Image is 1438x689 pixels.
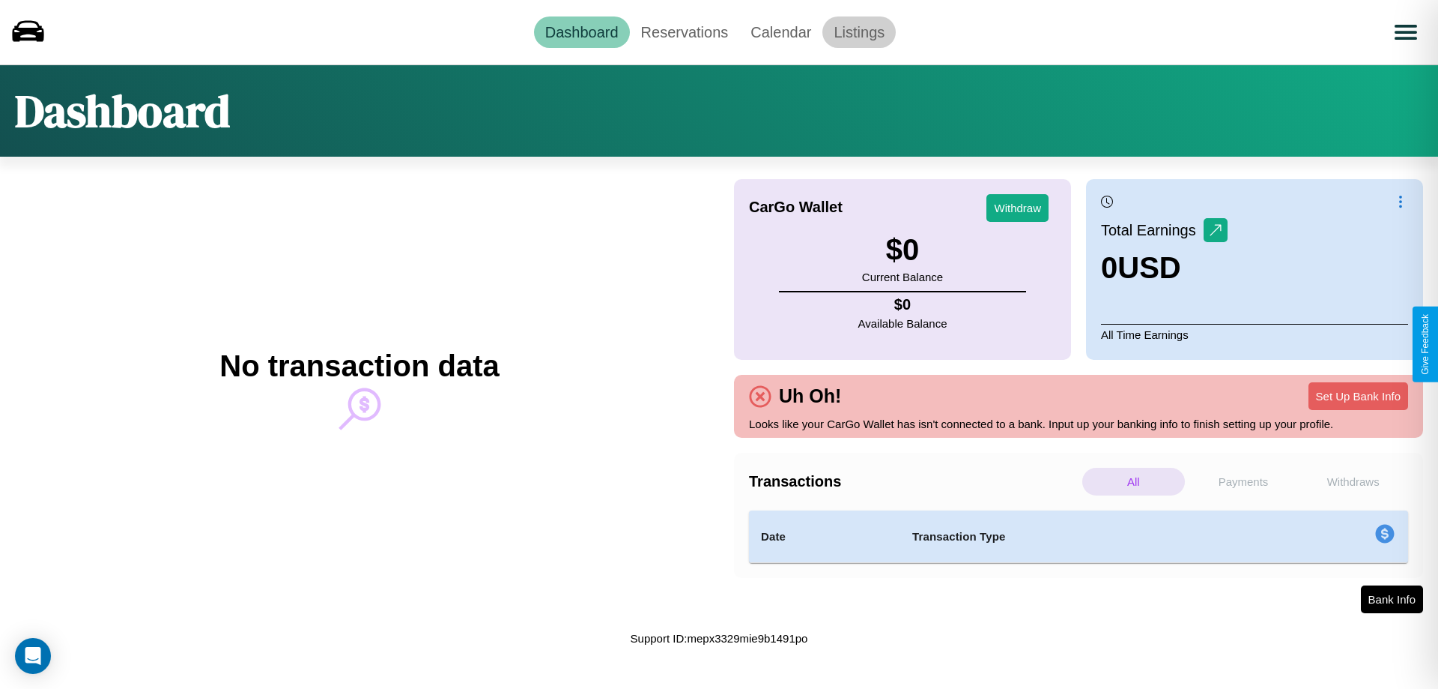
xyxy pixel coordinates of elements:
h4: Transaction Type [912,528,1252,546]
p: Available Balance [858,313,947,334]
button: Bank Info [1361,586,1423,613]
p: Total Earnings [1101,217,1204,244]
a: Calendar [739,16,822,48]
p: All [1082,468,1185,496]
p: Current Balance [862,267,943,287]
h1: Dashboard [15,80,230,142]
p: All Time Earnings [1101,324,1408,345]
button: Open menu [1385,11,1427,53]
table: simple table [749,511,1408,563]
h4: $ 0 [858,296,947,313]
a: Dashboard [534,16,630,48]
h4: Date [761,528,888,546]
p: Payments [1192,468,1295,496]
div: Open Intercom Messenger [15,638,51,674]
h4: CarGo Wallet [749,199,843,216]
button: Withdraw [986,194,1049,222]
p: Withdraws [1302,468,1404,496]
h4: Transactions [749,473,1078,490]
p: Support ID: mepx3329mie9b1491po [631,628,808,649]
h4: Uh Oh! [771,385,849,407]
div: Give Feedback [1420,314,1431,375]
a: Listings [822,16,896,48]
p: Looks like your CarGo Wallet has isn't connected to a bank. Input up your banking info to finish ... [749,414,1408,434]
h3: 0 USD [1101,251,1228,285]
h2: No transaction data [219,349,499,383]
h3: $ 0 [862,233,943,267]
button: Set Up Bank Info [1308,382,1408,410]
a: Reservations [630,16,740,48]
